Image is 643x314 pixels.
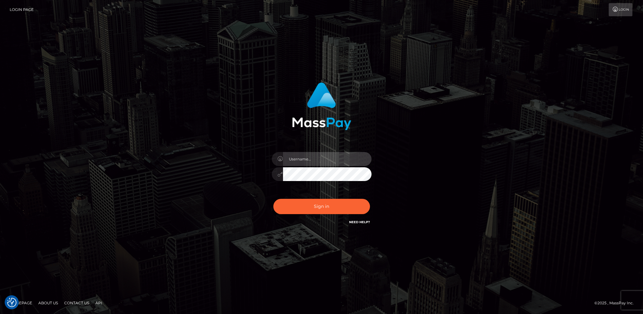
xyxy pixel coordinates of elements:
a: Login Page [10,3,34,16]
a: About Us [36,298,60,308]
img: MassPay Login [292,82,351,130]
input: Username... [283,152,372,166]
a: Homepage [7,298,35,308]
a: Need Help? [349,220,370,224]
a: API [93,298,105,308]
a: Contact Us [62,298,92,308]
a: Login [609,3,632,16]
button: Consent Preferences [7,298,17,307]
img: Revisit consent button [7,298,17,307]
button: Sign in [273,199,370,214]
div: © 2025 , MassPay Inc. [594,300,638,307]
